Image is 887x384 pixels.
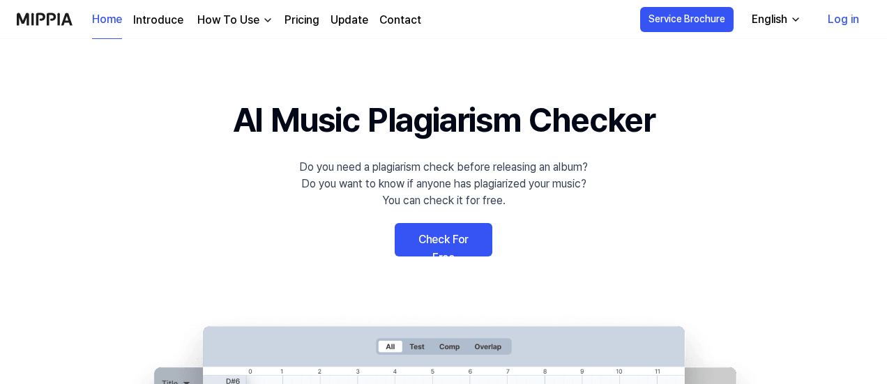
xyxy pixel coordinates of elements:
[379,12,421,29] a: Contact
[195,12,273,29] button: How To Use
[299,159,588,209] div: Do you need a plagiarism check before releasing an album? Do you want to know if anyone has plagi...
[741,6,810,33] button: English
[195,12,262,29] div: How To Use
[331,12,368,29] a: Update
[133,12,183,29] a: Introduce
[233,95,655,145] h1: AI Music Plagiarism Checker
[749,11,790,28] div: English
[285,12,319,29] a: Pricing
[92,1,122,39] a: Home
[395,223,492,256] a: Check For Free
[640,7,734,32] button: Service Brochure
[262,15,273,26] img: down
